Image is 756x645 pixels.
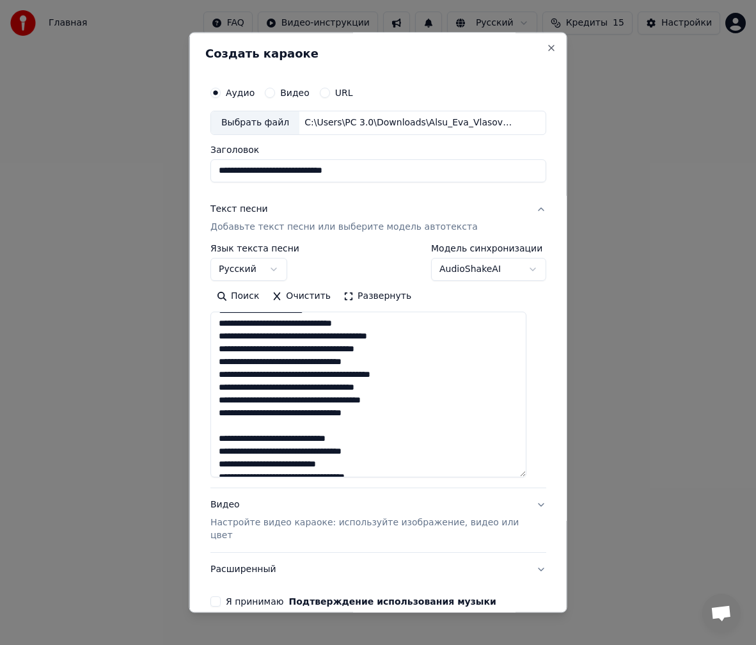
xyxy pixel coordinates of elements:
button: Я принимаю [288,597,496,606]
button: Поиск [210,286,265,307]
label: Модель синхронизации [431,244,546,253]
label: Аудио [226,88,255,97]
label: Заголовок [210,145,546,154]
p: Добавьте текст песни или выберите модель автотекста [210,221,478,234]
button: Развернуть [337,286,418,307]
div: C:\Users\PC 3.0\Downloads\Alsu_Eva_Vlasova_-_Tabu_79414565.mp3 [299,116,517,129]
h2: Создать караоке [205,48,551,60]
div: Видео [210,498,526,542]
label: Видео [280,88,310,97]
button: Текст песниДобавьте текст песни или выберите модель автотекста [210,193,546,244]
div: Текст песниДобавьте текст песни или выберите модель автотекста [210,244,546,488]
p: Настройте видео караоке: используйте изображение, видео или цвет [210,516,526,542]
button: ВидеоНастройте видео караоке: используйте изображение, видео или цвет [210,488,546,552]
label: URL [335,88,352,97]
div: Выбрать файл [211,111,299,134]
button: Очистить [265,286,337,307]
label: Язык текста песни [210,244,299,253]
label: Я принимаю [226,597,496,606]
div: Текст песни [210,203,268,216]
button: Расширенный [210,553,546,586]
